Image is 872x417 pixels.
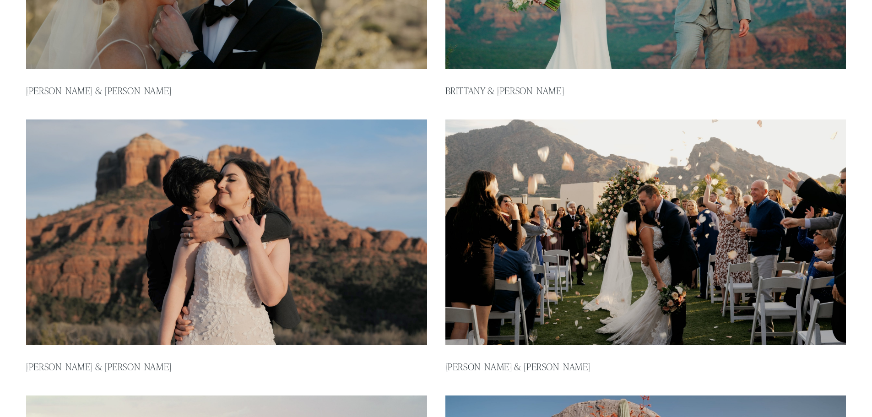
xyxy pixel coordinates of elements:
img: Leticia &amp; Cameron [443,118,848,346]
a: [PERSON_NAME] & [PERSON_NAME] [26,84,172,97]
a: [PERSON_NAME] & [PERSON_NAME] [26,360,172,373]
a: Brittany & [PERSON_NAME] [445,84,564,97]
img: Olivia &amp; Bobby [24,118,429,346]
a: [PERSON_NAME] & [PERSON_NAME] [445,360,591,373]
